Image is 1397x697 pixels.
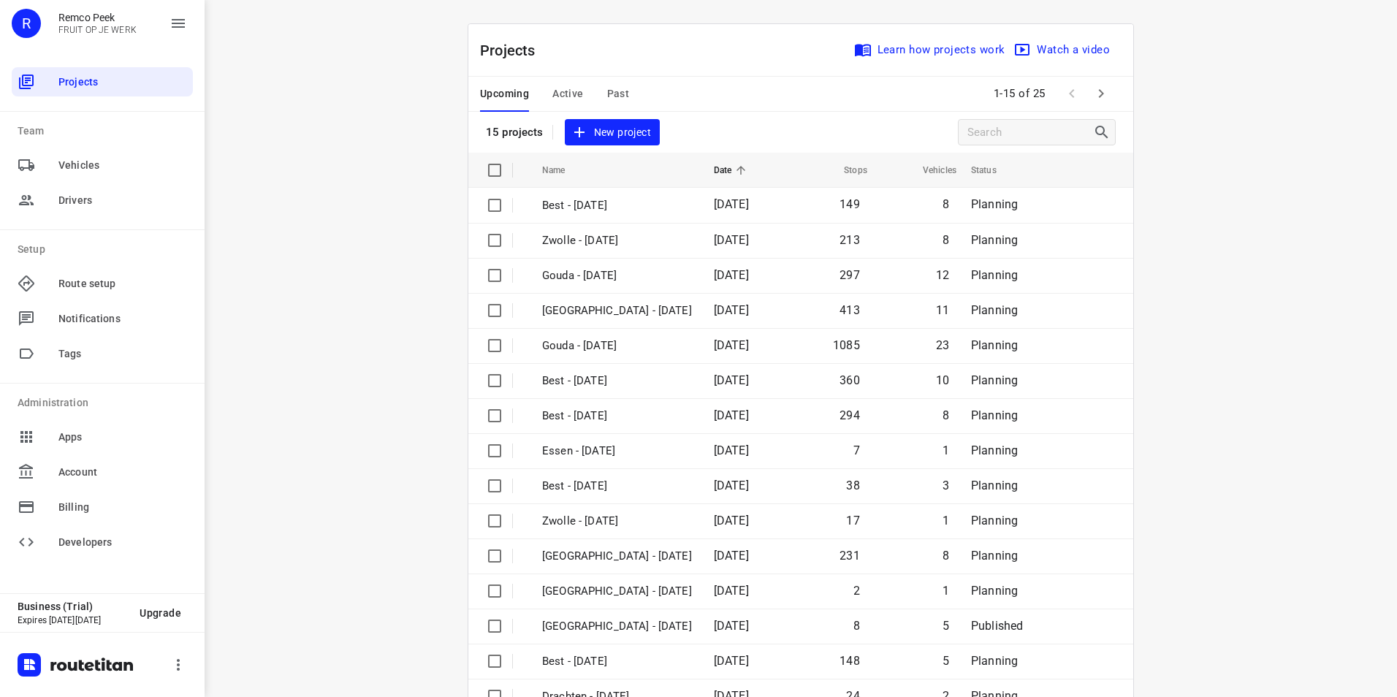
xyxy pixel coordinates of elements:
span: [DATE] [714,549,749,563]
p: FRUIT OP JE WERK [58,25,137,35]
p: Essen - Friday [542,443,692,460]
span: 2 [853,584,860,598]
span: 1 [943,584,949,598]
span: 360 [840,373,860,387]
span: Planning [971,268,1018,282]
p: Best - Friday [542,197,692,214]
p: Business (Trial) [18,601,128,612]
div: Tags [12,339,193,368]
span: 148 [840,654,860,668]
span: 297 [840,268,860,282]
span: Planning [971,514,1018,527]
div: Apps [12,422,193,452]
p: Administration [18,395,193,411]
span: 7 [853,443,860,457]
span: Upcoming [480,85,529,103]
span: Next Page [1086,79,1116,108]
span: 23 [936,338,949,352]
span: Date [714,161,751,179]
span: Planning [971,443,1018,457]
span: 149 [840,197,860,211]
span: 1085 [833,338,860,352]
span: Status [971,161,1016,179]
span: Planning [971,233,1018,247]
span: Notifications [58,311,187,327]
input: Search projects [967,121,1093,144]
div: R [12,9,41,38]
span: 1 [943,443,949,457]
span: [DATE] [714,233,749,247]
p: Zwolle - Friday [542,232,692,249]
p: Gemeente Rotterdam - Thursday [542,618,692,635]
span: 294 [840,408,860,422]
div: Route setup [12,269,193,298]
span: Planning [971,549,1018,563]
span: Route setup [58,276,187,292]
span: 11 [936,303,949,317]
span: 3 [943,479,949,492]
span: New project [574,123,651,142]
p: Remco Peek [58,12,137,23]
span: 8 [853,619,860,633]
span: [DATE] [714,268,749,282]
span: Published [971,619,1024,633]
span: Billing [58,500,187,515]
span: Previous Page [1057,79,1086,108]
button: New project [565,119,660,146]
span: 413 [840,303,860,317]
p: 15 projects [486,126,544,139]
p: Zwolle - Thursday [542,302,692,319]
p: Gouda - Thursday [542,338,692,354]
div: Search [1093,123,1115,141]
span: Developers [58,535,187,550]
span: [DATE] [714,619,749,633]
span: Planning [971,584,1018,598]
span: 231 [840,549,860,563]
span: [DATE] [714,408,749,422]
span: 8 [943,233,949,247]
span: [DATE] [714,303,749,317]
span: Past [607,85,630,103]
p: Zwolle - Thursday [542,548,692,565]
span: 10 [936,373,949,387]
div: Developers [12,527,193,557]
span: [DATE] [714,654,749,668]
span: Planning [971,479,1018,492]
span: 8 [943,197,949,211]
span: 8 [943,549,949,563]
p: Best - Friday [542,478,692,495]
span: [DATE] [714,514,749,527]
button: Upgrade [128,600,193,626]
span: Account [58,465,187,480]
span: Planning [971,338,1018,352]
span: 1-15 of 25 [988,78,1051,110]
span: Planning [971,408,1018,422]
span: Planning [971,373,1018,387]
div: Projects [12,67,193,96]
p: Best - Thursday [542,653,692,670]
span: 5 [943,654,949,668]
span: 8 [943,408,949,422]
span: 17 [846,514,859,527]
div: Drivers [12,186,193,215]
p: Team [18,123,193,139]
span: 38 [846,479,859,492]
p: Expires [DATE][DATE] [18,615,128,625]
span: Tags [58,346,187,362]
div: Notifications [12,304,193,333]
p: Best - Tuesday [542,408,692,424]
span: Planning [971,654,1018,668]
span: 1 [943,514,949,527]
p: Zwolle - Friday [542,513,692,530]
span: Vehicles [58,158,187,173]
span: [DATE] [714,479,749,492]
span: [DATE] [714,584,749,598]
span: 12 [936,268,949,282]
p: Best - Thursday [542,373,692,389]
span: Projects [58,75,187,90]
span: Name [542,161,585,179]
span: 213 [840,233,860,247]
span: Drivers [58,193,187,208]
span: Stops [825,161,867,179]
p: Setup [18,242,193,257]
